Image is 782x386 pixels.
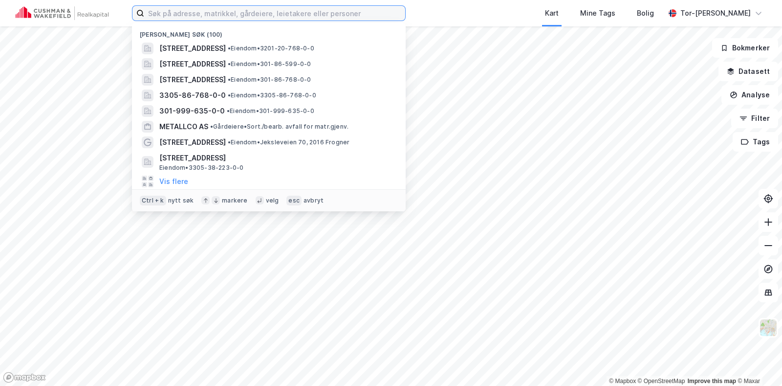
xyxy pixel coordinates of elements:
div: Tor-[PERSON_NAME] [680,7,751,19]
span: [STREET_ADDRESS] [159,58,226,70]
span: Eiendom • 301-86-599-0-0 [228,60,311,68]
div: Ctrl + k [140,196,166,205]
div: avbryt [304,197,324,204]
span: [STREET_ADDRESS] [159,136,226,148]
span: • [227,107,230,114]
button: Filter [731,109,778,128]
span: METALLCO AS [159,121,208,133]
div: Mine Tags [580,7,615,19]
a: Mapbox [609,378,636,385]
a: OpenStreetMap [638,378,685,385]
div: Bolig [637,7,654,19]
div: Kontrollprogram for chat [733,339,782,386]
span: [STREET_ADDRESS] [159,43,226,54]
span: • [228,60,231,68]
button: Analyse [721,85,778,105]
span: • [228,91,231,99]
div: Kart [545,7,559,19]
button: Vis flere [159,176,188,187]
span: Eiendom • 3305-38-223-0-0 [159,164,244,172]
input: Søk på adresse, matrikkel, gårdeiere, leietakere eller personer [144,6,405,21]
iframe: Chat Widget [733,339,782,386]
span: • [210,123,213,130]
button: Datasett [718,62,778,81]
span: Eiendom • 3201-20-768-0-0 [228,45,314,52]
img: cushman-wakefield-realkapital-logo.202ea83816669bd177139c58696a8fa1.svg [16,6,109,20]
span: Eiendom • Jeksleveien 70, 2016 Frogner [228,138,349,146]
span: • [228,138,231,146]
span: Eiendom • 3305-86-768-0-0 [228,91,316,99]
div: esc [286,196,302,205]
span: Gårdeiere • Sort./bearb. avfall for matr.gjenv. [210,123,348,131]
div: velg [266,197,279,204]
span: Eiendom • 301-999-635-0-0 [227,107,314,115]
div: markere [222,197,247,204]
span: [STREET_ADDRESS] [159,152,394,164]
div: [PERSON_NAME] søk (100) [132,23,406,41]
img: Z [759,318,778,337]
span: Eiendom • 301-86-768-0-0 [228,76,311,84]
a: Improve this map [688,378,736,385]
button: Tags [733,132,778,152]
span: • [228,45,231,52]
span: 301-999-635-0-0 [159,105,225,117]
a: Mapbox homepage [3,372,46,383]
span: 3305-86-768-0-0 [159,90,226,101]
span: [STREET_ADDRESS] [159,74,226,86]
span: • [228,76,231,83]
div: nytt søk [168,197,194,204]
button: Bokmerker [712,38,778,58]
